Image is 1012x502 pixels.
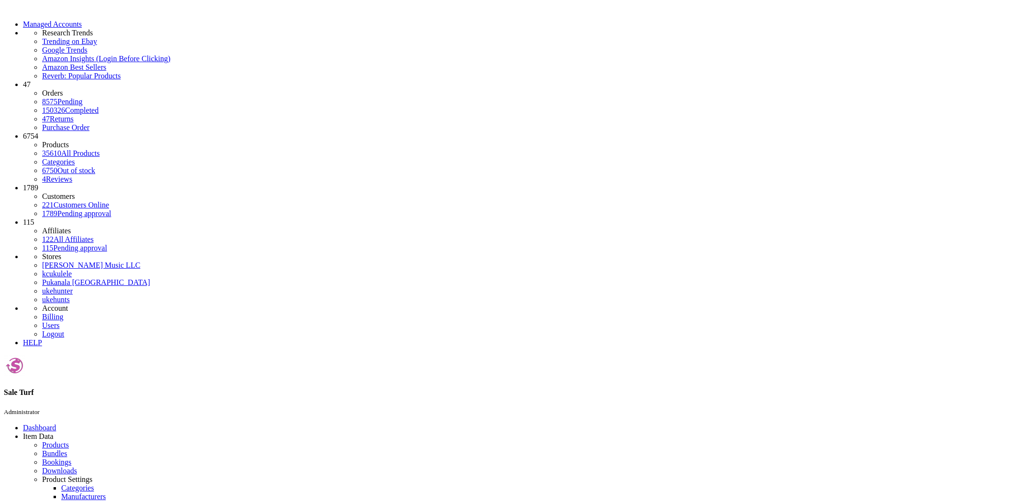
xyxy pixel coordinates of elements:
[4,388,1008,397] h4: Sale Turf
[4,408,40,415] small: Administrator
[42,467,77,475] a: Downloads
[42,278,150,286] a: Pukanala [GEOGRAPHIC_DATA]
[42,123,89,131] a: Purchase Order
[42,149,99,157] a: 35610All Products
[23,338,42,347] a: HELP
[42,115,50,123] span: 47
[23,132,38,140] span: 6754
[42,330,64,338] a: Logout
[42,261,140,269] a: [PERSON_NAME] Music LLC
[42,227,1008,235] li: Affiliates
[42,98,1008,106] a: 8575Pending
[42,37,1008,46] a: Trending on Ebay
[42,166,57,175] span: 6750
[42,244,107,252] a: 115Pending approval
[42,449,67,458] a: Bundles
[42,235,54,243] span: 122
[42,158,75,166] a: Categories
[42,270,72,278] a: kcukulele
[42,201,109,209] a: 221Customers Online
[23,20,82,28] a: Managed Accounts
[42,29,1008,37] li: Research Trends
[42,441,69,449] a: Products
[42,175,72,183] a: 4Reviews
[23,218,34,226] span: 115
[23,184,38,192] span: 1789
[23,80,31,88] span: 47
[42,201,54,209] span: 221
[42,115,74,123] a: 47Returns
[42,313,63,321] a: Billing
[42,72,1008,80] a: Reverb: Popular Products
[61,484,94,492] a: Categories
[42,166,95,175] a: 6750Out of stock
[42,89,1008,98] li: Orders
[42,475,92,483] span: Product Settings
[42,175,46,183] span: 4
[42,98,57,106] span: 8575
[42,252,1008,261] li: Stores
[42,287,73,295] a: ukehunter
[42,244,53,252] span: 115
[42,106,65,114] span: 150326
[42,55,1008,63] a: Amazon Insights (Login Before Clicking)
[61,492,106,501] a: Manufacturers
[42,304,1008,313] li: Account
[42,46,1008,55] a: Google Trends
[42,209,111,218] a: 1789Pending approval
[42,63,1008,72] a: Amazon Best Sellers
[42,192,1008,201] li: Customers
[42,235,94,243] a: 122All Affiliates
[42,321,59,329] a: Users
[42,141,1008,149] li: Products
[4,355,25,376] img: joshlucio05
[42,295,70,304] a: ukehunts
[42,106,99,114] a: 150326Completed
[23,432,54,440] span: Item Data
[42,149,61,157] span: 35610
[23,424,56,432] a: Dashboard
[42,209,57,218] span: 1789
[42,458,71,466] a: Bookings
